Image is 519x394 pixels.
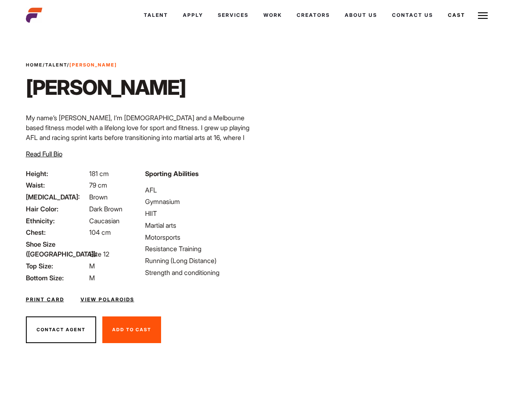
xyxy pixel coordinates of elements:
a: View Polaroids [81,296,134,303]
h1: [PERSON_NAME] [26,75,186,100]
li: Martial arts [145,220,254,230]
span: Brown [89,193,108,201]
a: About Us [337,4,385,26]
a: Talent [45,62,67,68]
span: Add To Cast [112,327,151,332]
span: Ethnicity: [26,216,88,226]
a: Print Card [26,296,64,303]
span: [MEDICAL_DATA]: [26,192,88,202]
a: Apply [175,4,210,26]
li: Resistance Training [145,244,254,254]
a: Home [26,62,43,68]
li: Gymnasium [145,197,254,206]
li: HIIT [145,208,254,218]
a: Contact Us [385,4,441,26]
span: Waist: [26,180,88,190]
span: Size 12 [89,250,109,258]
span: 181 cm [89,170,109,178]
span: Dark Brown [89,205,122,213]
p: My name’s [PERSON_NAME], I’m [DEMOGRAPHIC_DATA] and a Melbourne based fitness model with a lifelo... [26,113,255,202]
span: 104 cm [89,228,111,236]
a: Cast [441,4,473,26]
span: Height: [26,169,88,179]
a: Work [256,4,289,26]
span: Hair Color: [26,204,88,214]
span: Shoe Size ([GEOGRAPHIC_DATA]): [26,239,88,259]
span: Bottom Size: [26,273,88,283]
span: / / [26,62,117,69]
li: AFL [145,185,254,195]
span: Top Size: [26,261,88,271]
strong: Sporting Abilities [145,170,198,178]
li: Motorsports [145,232,254,242]
a: Creators [289,4,337,26]
span: Caucasian [89,217,120,225]
li: Running (Long Distance) [145,256,254,266]
button: Contact Agent [26,316,96,344]
a: Services [210,4,256,26]
img: Burger icon [478,11,488,21]
span: M [89,274,95,282]
li: Strength and conditioning [145,268,254,277]
a: Talent [136,4,175,26]
button: Add To Cast [102,316,161,344]
span: Read Full Bio [26,150,62,158]
strong: [PERSON_NAME] [69,62,117,68]
span: M [89,262,95,270]
span: Chest: [26,227,88,237]
span: 79 cm [89,181,107,189]
img: cropped-aefm-brand-fav-22-square.png [26,7,42,23]
button: Read Full Bio [26,149,62,159]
